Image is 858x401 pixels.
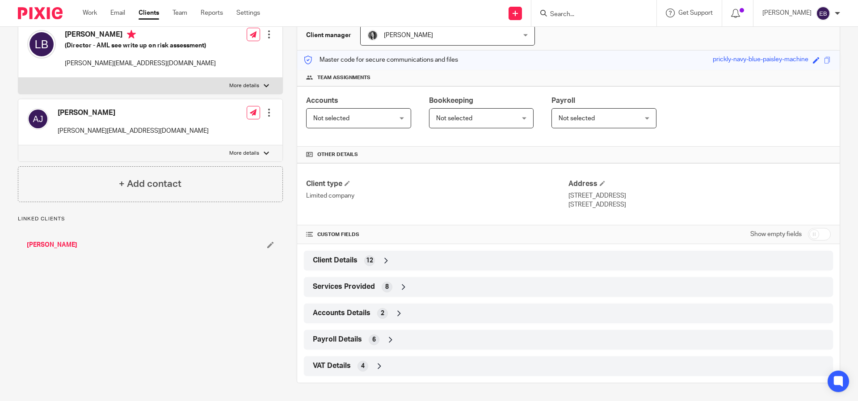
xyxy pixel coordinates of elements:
label: Show empty fields [750,230,802,239]
h4: [PERSON_NAME] [65,30,216,41]
span: Accounts Details [313,308,370,318]
span: 4 [361,362,365,371]
span: [PERSON_NAME] [384,32,433,38]
a: Work [83,8,97,17]
a: Reports [201,8,223,17]
p: [PERSON_NAME] [762,8,812,17]
p: More details [229,150,259,157]
h3: Client manager [306,31,351,40]
p: [PERSON_NAME][EMAIL_ADDRESS][DOMAIN_NAME] [58,127,209,135]
span: Not selected [313,115,349,122]
h4: CUSTOM FIELDS [306,231,568,238]
span: Bookkeeping [429,97,473,104]
span: Services Provided [313,282,375,291]
span: Payroll [551,97,575,104]
div: prickly-navy-blue-paisley-machine [713,55,808,65]
img: svg%3E [27,108,49,130]
a: [PERSON_NAME] [27,241,77,249]
a: Email [110,8,125,17]
p: Linked clients [18,215,283,223]
h4: Address [568,179,831,189]
span: VAT Details [313,361,351,371]
span: Accounts [306,97,338,104]
span: Client Details [313,256,357,265]
span: 6 [372,335,376,344]
p: [STREET_ADDRESS] [568,200,831,209]
span: Get Support [678,10,713,16]
h5: (Director - AML see write up on risk assessment) [65,41,216,50]
i: Primary [127,30,136,39]
span: Other details [317,151,358,158]
p: [STREET_ADDRESS] [568,191,831,200]
span: 2 [381,309,384,318]
img: svg%3E [27,30,56,59]
span: Not selected [436,115,472,122]
p: Master code for secure communications and files [304,55,458,64]
img: Pixie [18,7,63,19]
img: brodie%203%20small.jpg [367,30,378,41]
h4: Client type [306,179,568,189]
span: 12 [366,256,373,265]
h4: + Add contact [119,177,181,191]
p: Limited company [306,191,568,200]
span: 8 [385,283,389,291]
span: Not selected [559,115,595,122]
a: Settings [236,8,260,17]
a: Team [172,8,187,17]
h4: [PERSON_NAME] [58,108,209,118]
p: [PERSON_NAME][EMAIL_ADDRESS][DOMAIN_NAME] [65,59,216,68]
input: Search [549,11,630,19]
span: Team assignments [317,74,370,81]
a: Clients [139,8,159,17]
img: svg%3E [816,6,830,21]
span: Payroll Details [313,335,362,344]
p: More details [229,82,259,89]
